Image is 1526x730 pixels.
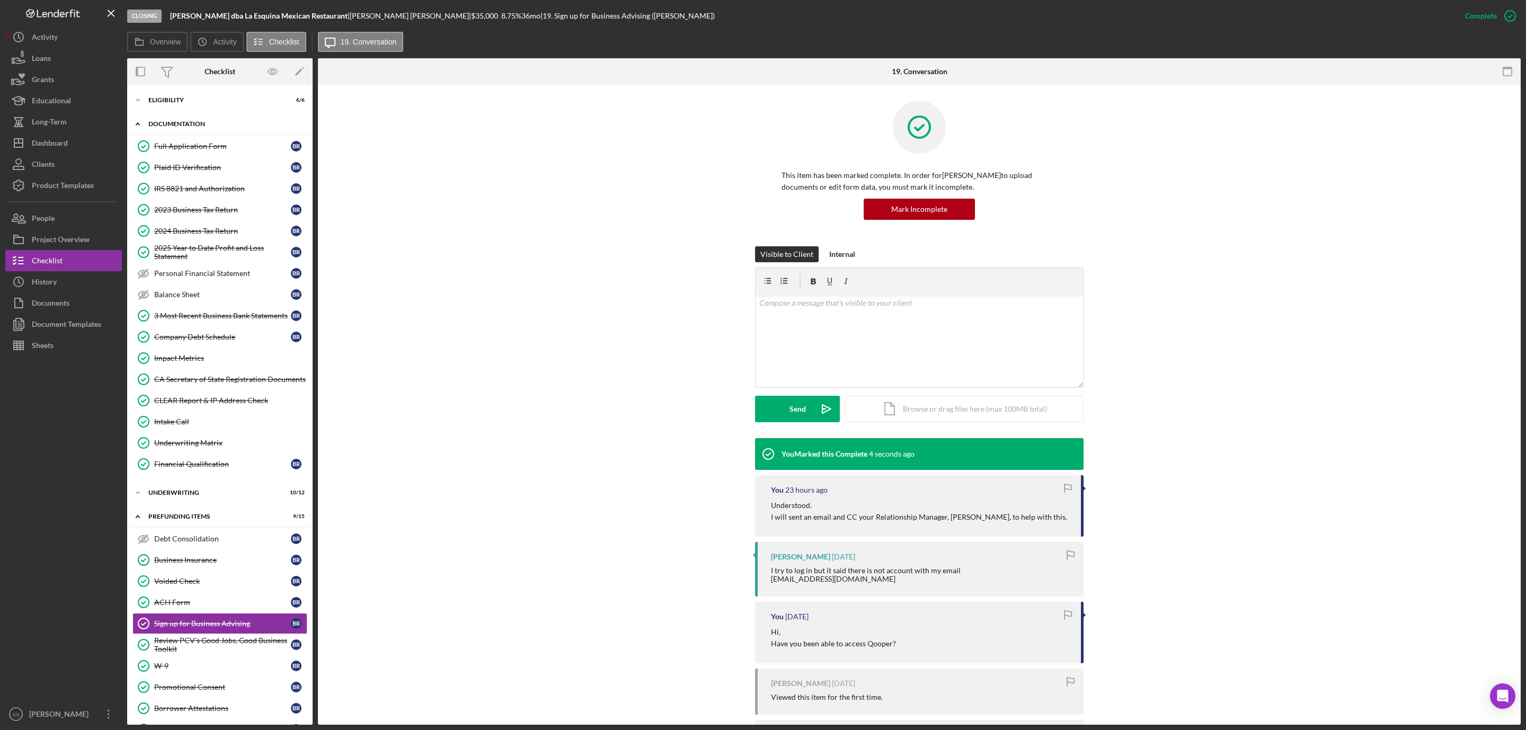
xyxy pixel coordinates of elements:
div: B R [291,268,301,279]
div: Viewed this item for the first time. [771,693,883,701]
div: B R [291,597,301,608]
a: Activity [5,26,122,48]
div: Activity [32,26,58,50]
div: People [32,208,55,232]
div: Debt Consolidation [154,535,291,543]
button: Product Templates [5,175,122,196]
div: Document Templates [32,314,101,337]
p: I will sent an email and CC your Relationship Manager, [PERSON_NAME], to help with this. [771,511,1067,523]
label: Activity [213,38,236,46]
p: Hi, [771,626,896,638]
div: 19. Conversation [892,67,947,76]
time: 2025-09-02 21:48 [832,553,855,561]
a: ACH FormBR [132,592,307,613]
div: [PERSON_NAME] [771,553,830,561]
div: CA Secretary of State Registration Documents [154,375,307,384]
a: Voided CheckBR [132,571,307,592]
div: B R [291,459,301,469]
button: Internal [824,246,860,262]
a: 2023 Business Tax ReturnBR [132,199,307,220]
div: B R [291,533,301,544]
button: People [5,208,122,229]
a: Debt ConsolidationBR [132,528,307,549]
a: History [5,271,122,292]
a: Personal Financial StatementBR [132,263,307,284]
div: Grants [32,69,54,93]
div: B R [291,639,301,650]
div: [PERSON_NAME] [26,704,95,727]
p: This item has been marked complete. In order for [PERSON_NAME] to upload documents or edit form d... [782,170,1057,193]
div: | [170,12,350,20]
div: B R [291,183,301,194]
div: B R [291,332,301,342]
div: 2025 Year to Date Profit and Loss Statement [154,244,291,261]
div: B R [291,162,301,173]
button: Complete [1454,5,1521,26]
div: CLEAR Report & IP Address Check [154,396,307,405]
button: Long-Term [5,111,122,132]
div: [PERSON_NAME] [PERSON_NAME] | [350,12,471,20]
button: Educational [5,90,122,111]
div: Documentation [148,121,299,127]
div: Company Debt Schedule [154,333,291,341]
div: $35,000 [471,12,501,20]
a: Intake Call [132,411,307,432]
a: Business InsuranceBR [132,549,307,571]
button: Send [755,396,840,422]
time: 2025-09-04 21:37 [869,450,915,458]
a: Review PCV's Good Jobs, Good Business ToolkitBR [132,634,307,655]
a: CA Secretary of State Registration Documents [132,369,307,390]
label: Checklist [269,38,299,46]
a: IRS 8821 and AuthorizationBR [132,178,307,199]
button: 19. Conversation [318,32,404,52]
text: SS [13,711,20,717]
div: Product Templates [32,175,94,199]
div: 8.75 % [501,12,521,20]
time: 2025-09-02 19:01 [785,612,809,621]
div: Financial Qualification [154,460,291,468]
div: Loans [32,48,51,72]
button: Loans [5,48,122,69]
div: Checklist [205,67,235,76]
div: B R [291,310,301,321]
button: Overview [127,32,188,52]
label: Overview [150,38,181,46]
button: Project Overview [5,229,122,250]
a: 2024 Business Tax ReturnBR [132,220,307,242]
a: Grants [5,69,122,90]
div: 6 / 6 [286,97,305,103]
div: 10 / 12 [286,489,305,496]
div: B R [291,247,301,257]
div: Voided Check [154,577,291,585]
b: [PERSON_NAME] dba La Esquina Mexican Restaurant [170,11,348,20]
a: Borrower AttestationsBR [132,698,307,719]
div: Impact Metrics [154,354,307,362]
div: Clients [32,154,55,177]
div: B R [291,204,301,215]
p: Understood. [771,500,1067,511]
a: Full Application FormBR [132,136,307,157]
a: Company Debt ScheduleBR [132,326,307,348]
div: Intake Call [154,417,307,426]
label: 19. Conversation [341,38,397,46]
div: Review PCV's Good Jobs, Good Business Toolkit [154,636,291,653]
button: Documents [5,292,122,314]
div: History [32,271,57,295]
div: IRS 8821 and Authorization [154,184,291,193]
div: Mark Incomplete [891,199,947,220]
a: W-9BR [132,655,307,676]
button: Clients [5,154,122,175]
div: | 19. Sign up for Business Advising ([PERSON_NAME]) [540,12,715,20]
div: B R [291,141,301,152]
div: Send [789,396,806,422]
a: 2025 Year to Date Profit and Loss StatementBR [132,242,307,263]
button: Checklist [246,32,306,52]
div: Underwriting Matrix [154,439,307,447]
a: Financial QualificationBR [132,453,307,475]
